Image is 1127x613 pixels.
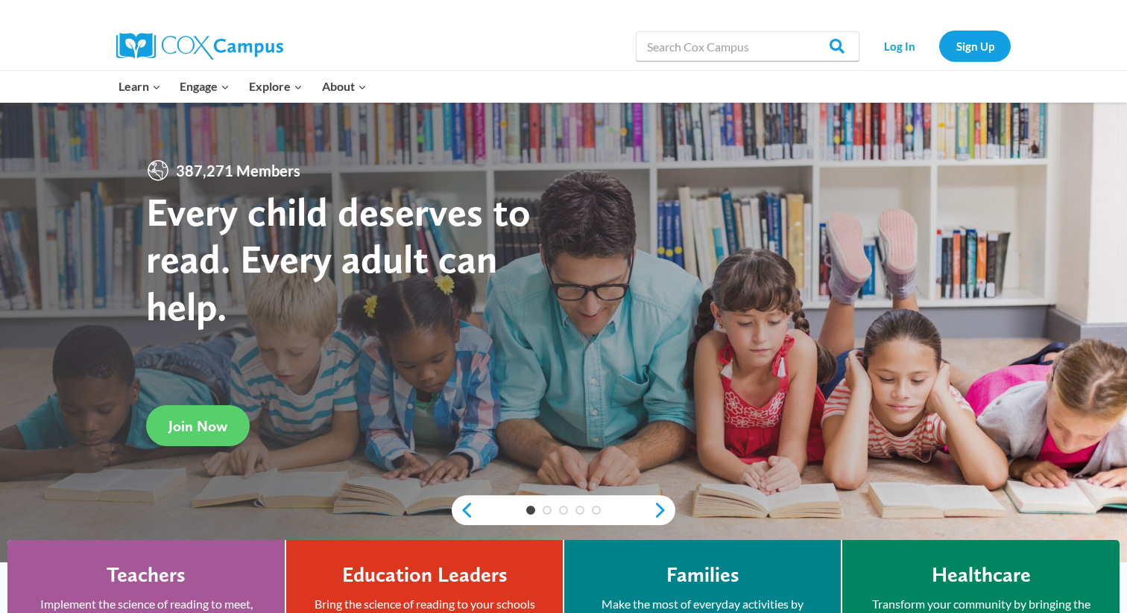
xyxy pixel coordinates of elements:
a: Log In [867,31,932,61]
nav: Secondary Navigation [867,31,1011,61]
h4: Families [666,562,739,588]
nav: Primary Navigation [109,71,376,102]
h4: Education Leaders [342,562,508,588]
h4: Teachers [107,562,186,588]
span: Engage [180,77,230,96]
h4: Healthcare [932,562,1031,588]
span: Join Now [168,417,227,435]
span: Explore [249,77,303,96]
a: 1 [526,506,535,515]
a: Join Now [146,405,250,446]
a: Sign Up [939,31,1011,61]
a: 2 [543,506,552,515]
strong: Every child deserves to read. Every adult can help. [146,188,531,330]
div: content slider buttons [452,495,675,525]
input: Search Cox Campus [636,31,859,61]
a: 4 [575,506,584,515]
a: 5 [592,506,601,515]
a: previous [452,501,474,519]
a: 3 [559,506,568,515]
a: next [653,501,675,519]
img: Cox Campus [116,33,283,60]
span: About [322,77,367,96]
span: Learn [119,77,161,96]
span: 387,271 Members [170,159,306,182]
